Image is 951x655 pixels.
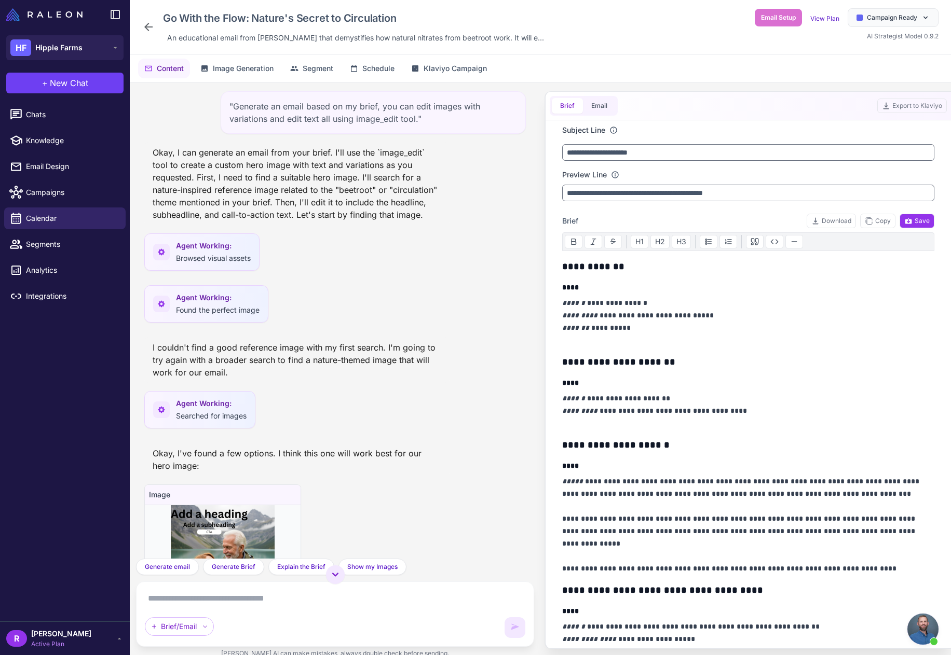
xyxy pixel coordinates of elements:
a: Email Design [4,156,126,177]
span: Chats [26,109,117,120]
span: Browsed visual assets [176,254,251,262]
h4: Image [149,489,296,500]
span: New Chat [50,77,88,89]
span: Content [157,63,184,74]
button: Generate Brief [203,559,264,575]
a: Raleon Logo [6,8,87,21]
label: Preview Line [562,169,607,180]
span: Knowledge [26,135,117,146]
span: Searched for images [176,411,247,420]
img: Raleon Logo [6,8,83,21]
img: Image [171,505,275,609]
span: Integrations [26,290,117,302]
div: Click to edit campaign name [159,8,548,28]
button: Brief [552,98,583,114]
button: Klaviyo Campaign [405,59,493,78]
span: Brief [562,215,578,227]
span: Save [904,216,930,226]
span: Email Design [26,161,117,172]
button: H2 [650,235,670,248]
a: Chats [4,104,126,126]
button: Segment [284,59,339,78]
div: HF [10,39,31,56]
button: Show my Images [338,559,406,575]
span: Found the perfect image [176,305,260,314]
div: Okay, I've found a few options. I think this one will work best for our hero image: [144,443,450,476]
span: Klaviyo Campaign [424,63,487,74]
div: Okay, I can generate an email from your brief. I'll use the `image_edit` tool to create a custom ... [144,142,450,225]
a: Segments [4,233,126,255]
div: R [6,630,27,647]
span: Agent Working: [176,292,260,303]
a: Integrations [4,285,126,307]
span: Copy [865,216,891,226]
button: Explain the Brief [268,559,334,575]
span: Image Generation [213,63,274,74]
span: Calendar [26,213,117,224]
div: Brief/Email [145,617,214,636]
span: + [42,77,48,89]
span: Segments [26,239,117,250]
span: Campaigns [26,187,117,198]
div: I couldn't find a good reference image with my first search. I'm going to try again with a broade... [144,337,450,383]
span: Segment [303,63,333,74]
a: Analytics [4,259,126,281]
button: +New Chat [6,73,124,93]
span: Generate Brief [212,562,255,572]
button: Save [900,214,934,228]
button: H1 [631,235,648,248]
button: Email [583,98,616,114]
button: Email Setup [755,9,802,26]
button: H3 [672,235,691,248]
button: HFHippie Farms [6,35,124,60]
span: An educational email from [PERSON_NAME] that demystifies how natural nitrates from beetroot work.... [167,32,544,44]
div: "Generate an email based on my brief, you can edit images with variations and edit text all using... [221,91,526,134]
span: Campaign Ready [867,13,917,22]
span: Active Plan [31,639,91,649]
button: Download [807,214,856,228]
span: Hippie Farms [35,42,83,53]
label: Subject Line [562,124,605,136]
span: Show my Images [347,562,398,572]
button: Generate email [136,559,199,575]
span: Agent Working: [176,240,251,252]
button: Export to Klaviyo [877,99,947,113]
button: Copy [860,214,895,228]
button: Content [138,59,190,78]
div: Click to edit description [163,30,548,46]
span: Generate email [145,562,190,572]
a: Campaigns [4,182,126,203]
span: AI Strategist Model 0.9.2 [867,32,939,40]
span: Analytics [26,264,117,276]
span: Email Setup [761,13,796,22]
button: Schedule [344,59,401,78]
span: Schedule [362,63,395,74]
span: Explain the Brief [277,562,325,572]
div: Open chat [907,614,939,645]
a: Calendar [4,207,126,229]
span: Agent Working: [176,398,247,409]
a: View Plan [810,15,839,22]
a: Knowledge [4,130,126,151]
span: [PERSON_NAME] [31,628,91,639]
button: Image Generation [194,59,280,78]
